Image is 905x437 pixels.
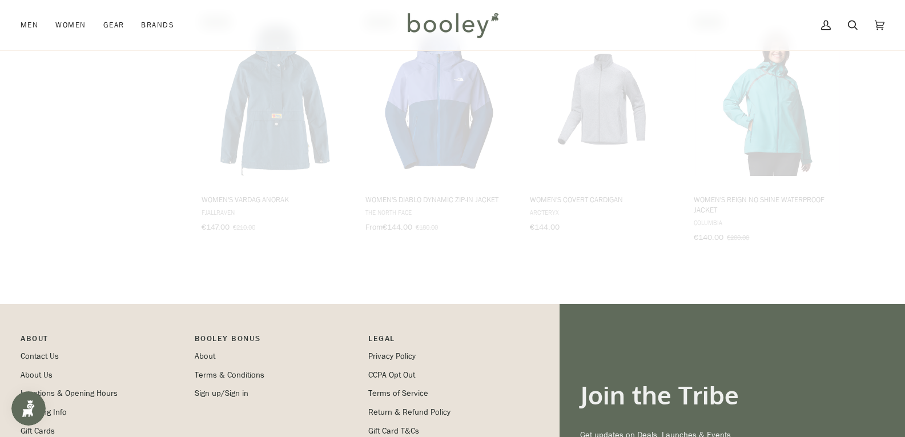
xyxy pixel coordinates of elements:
a: Terms & Conditions [195,370,264,380]
img: Booley [403,9,502,42]
span: Men [21,19,38,31]
span: Brands [141,19,174,31]
h3: Join the Tribe [580,379,884,411]
a: Return & Refund Policy [368,407,451,418]
span: Gear [103,19,124,31]
p: Pipeline_Footer Sub [368,332,531,350]
a: Privacy Policy [368,351,416,362]
a: Locations & Opening Hours [21,388,118,399]
a: CCPA Opt Out [368,370,415,380]
iframe: Button to open loyalty program pop-up [11,391,46,426]
span: Women [55,19,86,31]
p: Booley Bonus [195,332,357,350]
a: About [195,351,215,362]
a: About Us [21,370,53,380]
a: Terms of Service [368,388,428,399]
a: Sign up/Sign in [195,388,248,399]
p: Pipeline_Footer Main [21,332,183,350]
a: Gift Cards [21,426,55,436]
a: Contact Us [21,351,59,362]
a: Gift Card T&Cs [368,426,419,436]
